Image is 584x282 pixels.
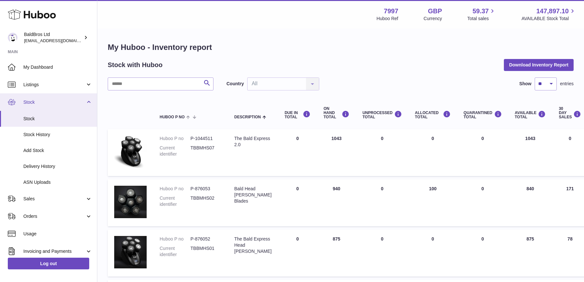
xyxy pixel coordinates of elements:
img: product image [114,236,147,268]
div: UNPROCESSED Total [362,111,402,119]
div: QUARANTINED Total [464,111,502,119]
td: 0 [356,229,408,276]
div: ON HAND Total [323,107,349,120]
span: Stock [23,116,92,122]
td: 875 [317,229,356,276]
dd: TBBMHS02 [190,195,221,207]
span: 0 [481,236,484,241]
td: 0 [278,229,317,276]
td: 0 [356,179,408,226]
span: Listings [23,82,85,88]
dt: Huboo P no [160,186,190,192]
td: 0 [278,179,317,226]
td: 1043 [317,129,356,176]
span: entries [560,81,574,87]
div: AVAILABLE Total [515,111,546,119]
td: 875 [508,229,553,276]
div: The Bald Express 2.0 [234,135,272,148]
img: product image [114,186,147,218]
dt: Huboo P no [160,135,190,142]
dd: TBBMHS07 [190,145,221,157]
span: 0 [481,136,484,141]
a: 59.37 Total sales [467,7,496,22]
span: Stock History [23,132,92,138]
img: product image [114,135,147,168]
dt: Current identifier [160,245,190,258]
h2: Stock with Huboo [108,61,163,69]
a: Log out [8,258,89,269]
img: baldbrothersblog@gmail.com [8,33,18,42]
label: Country [226,81,244,87]
dt: Current identifier [160,145,190,157]
div: 30 DAY SALES [559,107,581,120]
dd: P-876052 [190,236,221,242]
span: Add Stock [23,147,92,154]
span: AVAILABLE Stock Total [521,16,576,22]
td: 940 [317,179,356,226]
span: My Dashboard [23,64,92,70]
td: 1043 [508,129,553,176]
dd: TBBMHS01 [190,245,221,258]
dd: P-876053 [190,186,221,192]
div: ALLOCATED Total [415,111,451,119]
span: ASN Uploads [23,179,92,185]
span: Usage [23,231,92,237]
strong: 7997 [384,7,398,16]
label: Show [519,81,531,87]
div: Huboo Ref [377,16,398,22]
span: 0 [481,186,484,191]
div: Bald Head [PERSON_NAME] Blades [234,186,272,204]
h1: My Huboo - Inventory report [108,42,574,53]
div: DUE IN TOTAL [285,111,310,119]
span: 147,897.10 [536,7,569,16]
td: 0 [278,129,317,176]
span: Stock [23,99,85,105]
td: 0 [356,129,408,176]
td: 840 [508,179,553,226]
span: Invoicing and Payments [23,248,85,254]
dd: P-1044511 [190,135,221,142]
span: Sales [23,196,85,202]
td: 0 [408,229,457,276]
span: Total sales [467,16,496,22]
span: Orders [23,213,85,219]
dt: Huboo P no [160,236,190,242]
td: 0 [408,129,457,176]
span: Huboo P no [160,115,185,119]
dt: Current identifier [160,195,190,207]
div: Currency [424,16,442,22]
span: [EMAIL_ADDRESS][DOMAIN_NAME] [24,38,95,43]
strong: GBP [428,7,442,16]
span: 59.37 [472,7,489,16]
a: 147,897.10 AVAILABLE Stock Total [521,7,576,22]
div: The Bald Express Head [PERSON_NAME] [234,236,272,254]
span: Delivery History [23,163,92,170]
button: Download Inventory Report [504,59,574,71]
td: 100 [408,179,457,226]
span: Description [234,115,261,119]
div: BaldBros Ltd [24,31,82,44]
